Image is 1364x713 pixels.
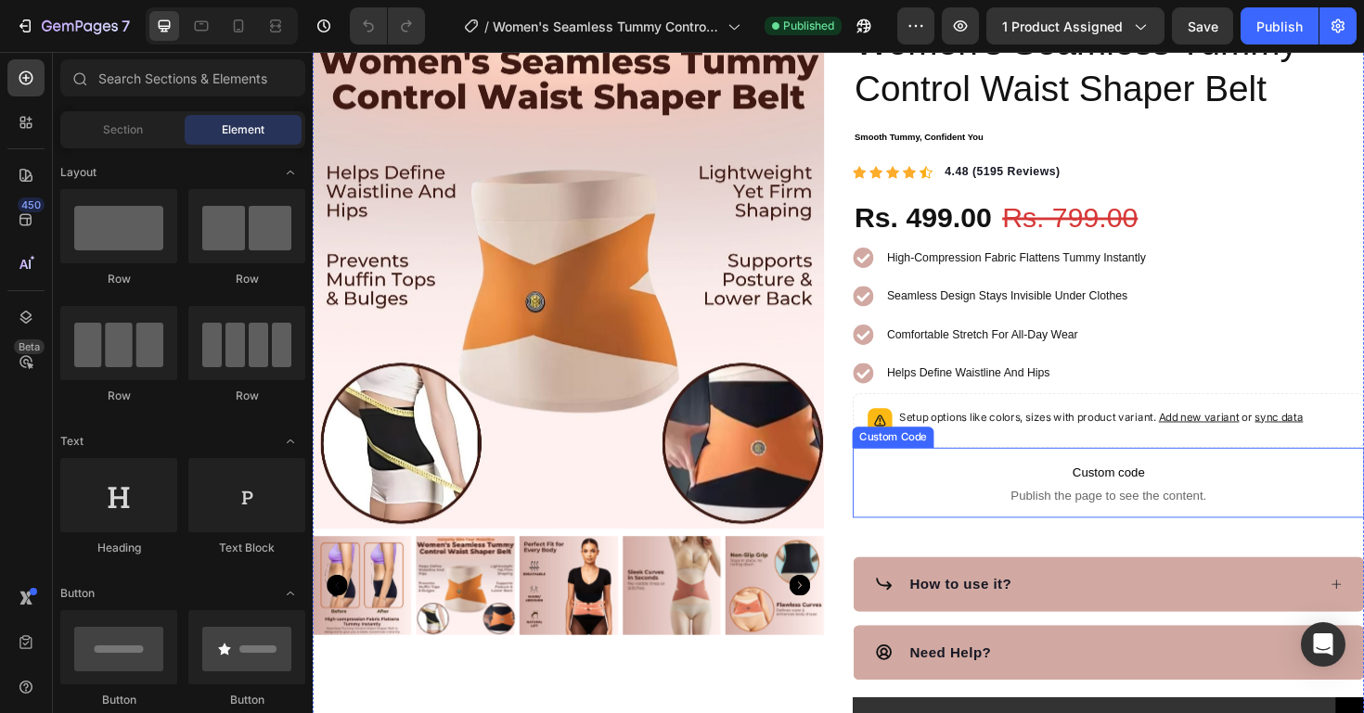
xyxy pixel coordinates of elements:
span: Text [60,433,84,450]
span: Button [60,585,95,602]
div: Rs. 499.00 [572,155,721,197]
span: Seamless Design Stays Invisible Under Clothes [608,251,863,265]
span: Custom code [572,434,1113,456]
span: sync data [997,379,1049,393]
button: Publish [1241,7,1319,45]
span: or [981,379,1049,393]
span: Comfortable Stretch For All-Day Wear [608,292,810,306]
p: How to use it? [632,553,740,575]
span: Add new variant [895,379,981,393]
button: 7 [7,7,138,45]
p: Need Help? [632,625,718,647]
div: Row [60,271,177,287]
div: 450 [18,197,45,212]
div: Custom Code [575,400,654,416]
div: Button [188,692,305,708]
span: Layout [60,164,97,181]
span: Helps Define Waistline And Hips [608,333,780,347]
p: Setup options like colors, sizes with product variant. [621,377,1049,396]
span: Published [783,18,834,34]
button: Save [1172,7,1233,45]
span: Section [103,121,143,138]
div: Heading [60,540,177,556]
span: 1 product assigned [1002,17,1123,36]
div: Row [60,388,177,404]
div: Rs. 799.00 [728,155,876,197]
span: Smooth Tummy, Confident You [573,85,710,95]
iframe: Design area [313,52,1364,713]
strong: 4.48 (5195 Reviews) [669,120,791,134]
div: Open Intercom Messenger [1301,622,1345,667]
span: Toggle open [276,158,305,187]
div: Beta [14,339,45,354]
div: Publish [1256,17,1303,36]
input: Search Sections & Elements [60,59,305,96]
div: Text Block [188,540,305,556]
span: Women's Seamless Tummy Control Waist Shaper Belt [493,17,720,36]
span: Publish the page to see the content. [572,460,1113,478]
span: Element [222,121,264,138]
span: Toggle open [276,427,305,456]
div: Button [60,692,177,708]
p: 7 [122,15,130,37]
span: High-Compression Fabric Flattens Tummy Instantly [608,210,881,224]
span: / [484,17,489,36]
div: Row [188,271,305,287]
span: Toggle open [276,579,305,608]
div: Undo/Redo [350,7,425,45]
button: Carousel Next Arrow [505,554,527,576]
button: 1 product assigned [986,7,1165,45]
div: Row [188,388,305,404]
span: Save [1188,19,1218,34]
